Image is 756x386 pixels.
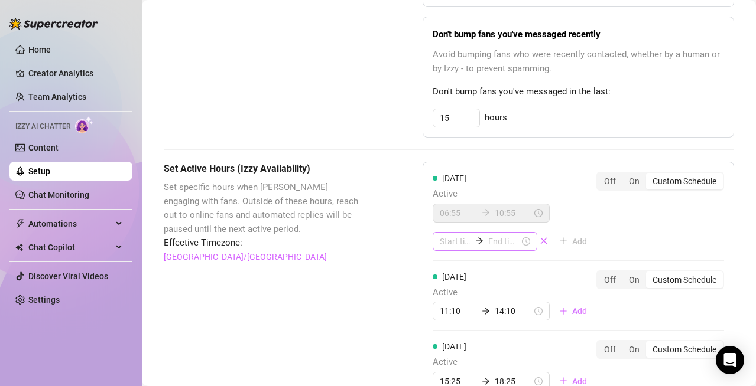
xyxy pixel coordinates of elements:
[28,190,89,199] a: Chat Monitoring
[646,271,723,288] div: Custom Schedule
[495,207,532,220] input: End time
[559,377,567,385] span: plus
[28,214,112,233] span: Automations
[15,219,25,228] span: thunderbolt
[596,172,724,191] div: segmented control
[442,342,466,351] span: [DATE]
[716,346,744,374] div: Open Intercom Messenger
[646,341,723,358] div: Custom Schedule
[15,243,23,251] img: Chat Copilot
[442,174,466,183] span: [DATE]
[28,92,86,102] a: Team Analytics
[75,116,93,133] img: AI Chatter
[550,232,596,251] button: Add
[164,236,364,250] span: Effective Timezone:
[28,45,51,54] a: Home
[596,270,724,289] div: segmented control
[28,295,60,305] a: Settings
[15,121,70,132] span: Izzy AI Chatter
[28,166,50,176] a: Setup
[440,305,477,318] input: Start time
[646,173,723,189] div: Custom Schedule
[488,235,520,248] input: End time
[482,377,490,385] span: arrow-right
[164,181,364,236] span: Set specific hours when [PERSON_NAME] engaging with fans. Outside of these hours, reach out to on...
[9,18,98,30] img: logo-BBDzfeDw.svg
[440,207,477,220] input: Start time
[596,340,724,359] div: segmented control
[550,302,596,320] button: Add
[559,307,567,315] span: plus
[572,306,587,316] span: Add
[433,286,596,300] span: Active
[598,173,622,189] div: Off
[433,85,724,99] span: Don't bump fans you've messaged in the last:
[164,162,364,176] h5: Set Active Hours (Izzy Availability)
[28,64,123,83] a: Creator Analytics
[540,237,548,245] span: close
[622,271,646,288] div: On
[164,250,327,263] a: [GEOGRAPHIC_DATA]/[GEOGRAPHIC_DATA]
[572,377,587,386] span: Add
[433,48,724,76] span: Avoid bumping fans who were recently contacted, whether by a human or by Izzy - to prevent spamming.
[442,272,466,282] span: [DATE]
[475,237,484,245] span: arrow-right
[28,143,59,152] a: Content
[598,341,622,358] div: Off
[433,187,596,201] span: Active
[28,271,108,281] a: Discover Viral Videos
[622,173,646,189] div: On
[495,305,532,318] input: End time
[28,238,112,257] span: Chat Copilot
[482,307,490,315] span: arrow-right
[598,271,622,288] div: Off
[482,208,490,217] span: arrow-right
[622,341,646,358] div: On
[485,111,507,125] span: hours
[433,355,596,369] span: Active
[433,29,601,40] strong: Don't bump fans you've messaged recently
[440,235,471,248] input: Start time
